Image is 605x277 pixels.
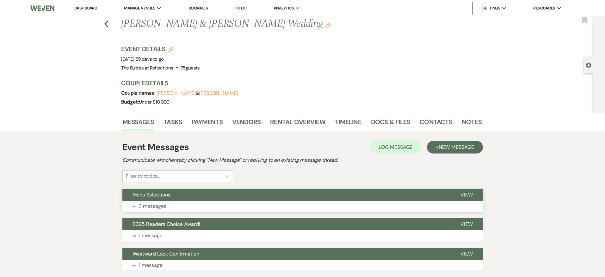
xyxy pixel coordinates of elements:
[450,218,483,230] button: View
[462,117,482,131] a: Notes
[134,56,164,62] span: |
[121,65,173,71] span: The Buttes at Reflections
[460,250,473,257] span: View
[135,56,164,62] span: 69 days to go
[371,117,410,131] a: Docs & Files
[122,156,483,164] h2: Communicate with clients by clicking "New Message" or replying to an existing message thread.
[326,22,331,28] button: Edit
[121,90,157,96] span: Couple names:
[139,202,166,210] p: 3 messages
[450,248,483,260] button: View
[121,45,200,53] h3: Event Details
[439,144,474,150] span: New Message
[124,5,155,11] span: Manage Venues
[122,218,450,230] button: 2025 Readers Choice Award!
[30,2,54,15] img: Weven Logo
[122,201,483,212] button: 3 messages
[181,65,200,71] span: 75 guests
[235,5,246,11] a: To Do
[427,141,483,154] button: +New Message
[121,56,164,62] span: [DATE]
[122,141,189,154] h1: Event Messages
[74,5,97,11] a: Dashboard
[274,5,294,11] span: Analytics
[122,189,450,201] button: Menu Selections
[139,232,163,240] p: 1 message
[121,16,404,32] h1: [PERSON_NAME] & [PERSON_NAME] Wedding
[450,189,483,201] button: View
[121,79,475,87] h3: Couple Details
[420,117,452,131] a: Contacts
[482,5,500,11] span: Settings
[122,260,483,271] button: 1 message
[164,117,182,131] a: Tasks
[122,230,483,241] button: 1 message
[460,191,473,198] span: View
[121,99,139,105] span: Budget:
[191,117,223,131] a: Payments
[157,90,238,96] span: &
[122,117,154,131] a: Messages
[133,191,170,198] span: Menu Selections
[370,141,421,154] button: Log Message
[126,172,160,180] div: Filter by topics...
[232,117,261,131] a: Vendors
[199,91,238,96] button: [PERSON_NAME]
[270,117,325,131] a: Rental Overview
[157,91,196,96] button: [PERSON_NAME]
[533,5,555,11] span: Resources
[133,250,199,257] span: Westward Look Confirmation
[335,117,361,131] a: Timeline
[139,261,163,269] p: 1 message
[188,5,208,11] a: Bookings
[460,221,473,227] span: View
[139,99,170,105] span: Under $10,000
[586,62,591,68] button: Open lead details
[122,248,450,260] button: Westward Look Confirmation
[379,144,412,150] span: Log Message
[133,221,200,227] span: 2025 Readers Choice Award!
